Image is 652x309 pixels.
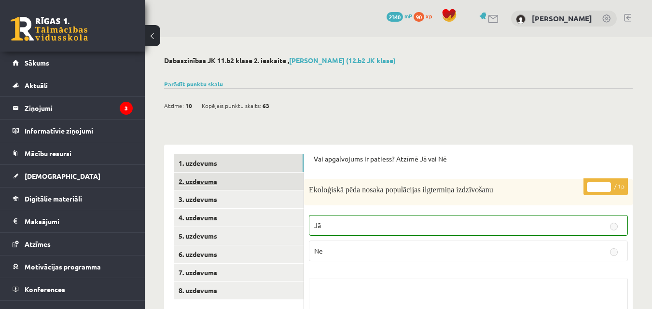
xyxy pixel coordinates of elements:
a: Ziņojumi3 [13,97,133,119]
a: 7. uzdevums [174,264,304,282]
p: / 1p [583,178,628,195]
a: 5. uzdevums [174,227,304,245]
a: Konferences [13,278,133,300]
span: Atzīme: [164,98,184,113]
a: Sākums [13,52,133,74]
a: Maksājumi [13,210,133,232]
input: Jā [610,223,618,230]
span: Ekoloģiskā pēda nosaka populācijas ilgtermiņa izdzīvošanu [309,186,493,194]
span: Digitālie materiāli [25,194,82,203]
a: Informatīvie ziņojumi [13,120,133,142]
a: [DEMOGRAPHIC_DATA] [13,165,133,187]
span: Sākums [25,58,49,67]
a: 8. uzdevums [174,282,304,299]
span: Konferences [25,285,65,294]
a: 90 xp [414,12,437,20]
span: Jā [314,221,321,229]
img: Roberts Masjulis [516,14,526,24]
a: Atzīmes [13,233,133,255]
a: [PERSON_NAME] [532,13,592,23]
a: 4. uzdevums [174,209,304,227]
a: Mācību resursi [13,142,133,164]
i: 3 [120,102,133,115]
a: 6. uzdevums [174,245,304,263]
span: Kopējais punktu skaits: [202,98,261,113]
span: Mācību resursi [25,149,71,158]
a: 1. uzdevums [174,154,304,172]
h2: Dabaszinības JK 11.b2 klase 2. ieskaite , [164,56,633,65]
a: Motivācijas programma [13,255,133,278]
a: Digitālie materiāli [13,188,133,210]
span: mP [404,12,412,20]
span: Aktuāli [25,81,48,90]
span: Atzīmes [25,240,51,248]
a: 3. uzdevums [174,190,304,208]
legend: Maksājumi [25,210,133,232]
span: xp [426,12,432,20]
input: Nē [610,248,618,256]
a: Aktuāli [13,74,133,96]
a: 2. uzdevums [174,173,304,190]
a: Parādīt punktu skalu [164,80,223,88]
a: 2340 mP [387,12,412,20]
legend: Informatīvie ziņojumi [25,120,133,142]
span: Motivācijas programma [25,262,101,271]
span: 90 [414,12,424,22]
span: 63 [263,98,269,113]
span: 10 [185,98,192,113]
a: [PERSON_NAME] (12.b2 JK klase) [289,56,396,65]
span: Nē [314,246,323,255]
a: Rīgas 1. Tālmācības vidusskola [11,17,88,41]
span: 2340 [387,12,403,22]
legend: Ziņojumi [25,97,133,119]
p: Vai apgalvojums ir patiess? Atzīmē Jā vai Nē [314,154,623,164]
span: [DEMOGRAPHIC_DATA] [25,172,100,180]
